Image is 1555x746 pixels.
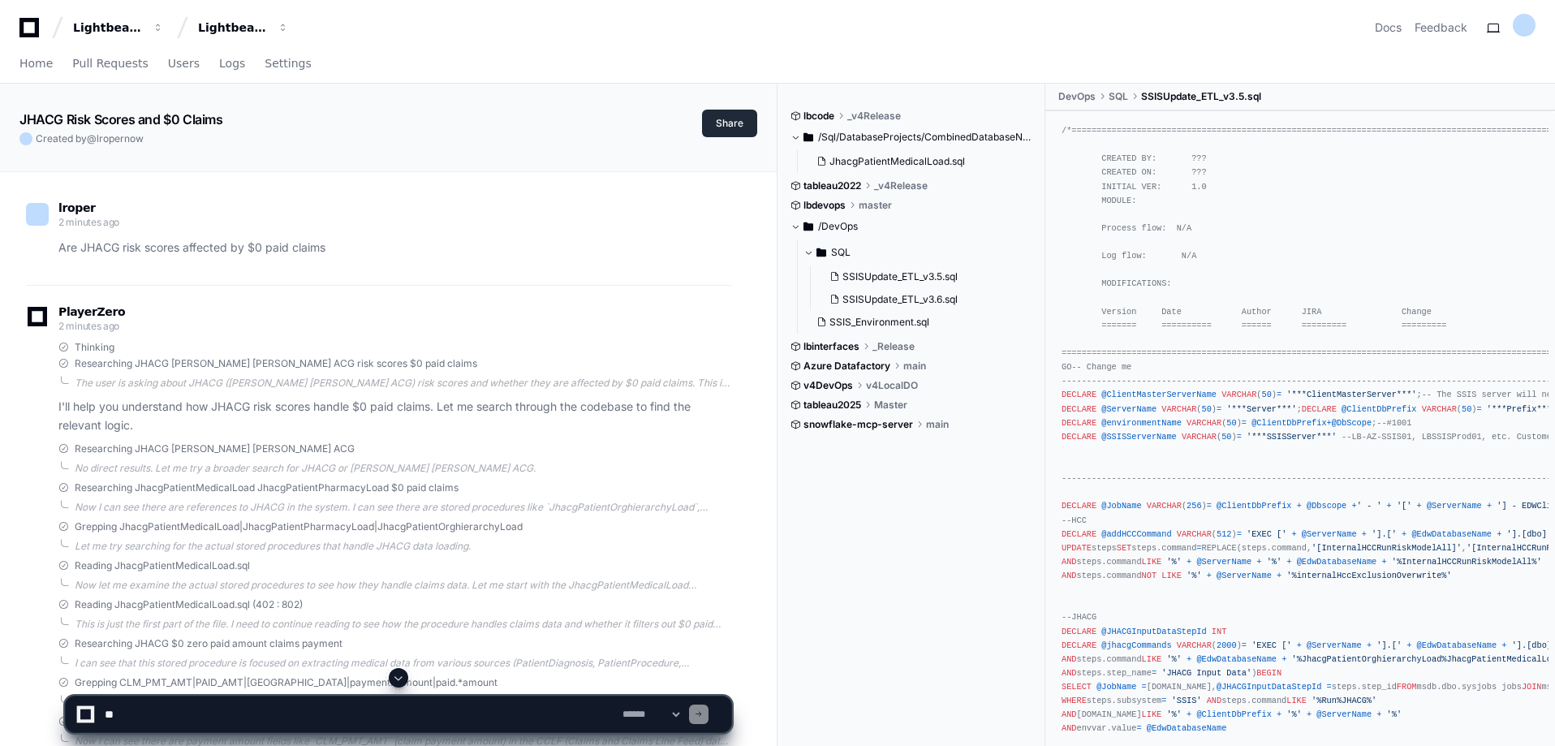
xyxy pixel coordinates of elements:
[1427,501,1482,511] span: @ServerName
[1101,418,1182,428] span: @environmentName
[1226,418,1236,428] span: 50
[1161,404,1196,414] span: VARCHAR
[1166,557,1181,567] span: '%'
[1117,543,1131,553] span: SET
[1161,571,1182,580] span: LIKE
[1302,404,1337,414] span: DECLARE
[1327,418,1332,428] span: +
[1187,654,1191,664] span: +
[1062,432,1096,442] span: DECLARE
[198,19,268,36] div: Lightbeam Health Solutions
[75,501,731,514] div: Now I can see there are references to JHACG in the system. I can see there are stored procedures ...
[829,316,929,329] span: SSIS_Environment.sql
[1462,404,1471,414] span: 50
[1166,654,1181,664] span: '%'
[1062,557,1076,567] span: AND
[1062,501,1096,511] span: DECLARE
[818,131,1033,144] span: /Sql/DatabaseProjects/CombinedDatabaseNew/[PERSON_NAME]/dbo/Stored Procedures
[831,246,851,259] span: SQL
[803,217,813,236] svg: Directory
[1062,529,1096,539] span: DECLARE
[803,239,1033,265] button: SQL
[1062,404,1096,414] span: DECLARE
[1062,640,1096,650] span: DECLARE
[1187,418,1221,428] span: VARCHAR
[58,201,96,214] span: lroper
[19,111,223,127] app-text-character-animate: JHACG Risk Scores and $0 Claims
[75,357,477,370] span: Researching JHACG [PERSON_NAME] [PERSON_NAME] ACG risk scores $0 paid claims
[75,481,459,494] span: Researching JhacgPatientMedicalLoad JhacgPatientPharmacyLoad $0 paid claims
[823,265,1023,288] button: SSISUpdate_ETL_v3.5.sql
[36,132,144,145] span: Created by
[1101,627,1206,636] span: @JHACGInputDataStepId
[1221,390,1256,399] span: VARCHAR
[1291,529,1296,539] span: +
[265,45,311,83] a: Settings
[1196,543,1201,553] span: =
[790,124,1033,150] button: /Sql/DatabaseProjects/CombinedDatabaseNew/[PERSON_NAME]/dbo/Stored Procedures
[1247,529,1286,539] span: 'EXEC ['
[1242,640,1247,650] span: =
[1415,19,1467,36] button: Feedback
[1376,640,1402,650] span: '].['
[702,110,757,137] button: Share
[1062,543,1092,553] span: UPDATE
[803,360,890,373] span: Azure Datafactory
[1342,404,1416,414] span: @ClientDbPrefix
[1062,515,1087,525] span: --HCC
[1302,529,1357,539] span: @ServerName
[1307,640,1362,650] span: @ServerName
[192,13,295,42] button: Lightbeam Health Solutions
[1101,432,1176,442] span: @SSISServerName
[1406,640,1411,650] span: +
[1251,418,1326,428] span: @ClientDbPrefix
[1196,557,1251,567] span: @ServerName
[75,341,114,354] span: Thinking
[1177,529,1212,539] span: VARCHAR
[58,398,731,435] p: I'll help you understand how JHACG risk scores handle $0 paid claims. Let me search through the c...
[1109,90,1128,103] span: SQL
[1261,390,1271,399] span: 50
[1281,654,1286,664] span: +
[1062,571,1076,580] span: AND
[1187,571,1201,580] span: '%'
[1256,557,1261,567] span: +
[168,58,200,68] span: Users
[1141,90,1261,103] span: SSISUpdate_ETL_v3.5.sql
[803,340,859,353] span: lbinterfaces
[1142,571,1157,580] span: NOT
[1217,571,1272,580] span: @ServerName
[1212,627,1226,636] span: INT
[1417,640,1497,650] span: @EdwDatabaseName
[75,442,355,455] span: Researching JHACG [PERSON_NAME] [PERSON_NAME] ACG
[1351,501,1356,511] span: +
[1297,557,1377,567] span: @EdwDatabaseName
[75,540,731,553] div: Let me try searching for the actual stored procedures that handle JHACG data loading.
[1101,640,1171,650] span: @jhacgCommands
[818,220,858,233] span: /DevOps
[1367,640,1372,650] span: +
[1267,557,1281,567] span: '%'
[803,127,813,147] svg: Directory
[1062,612,1096,622] span: --JHACG
[75,579,731,592] div: Now let me examine the actual stored procedures to see how they handle claims data. Let me start ...
[58,320,119,332] span: 2 minutes ago
[1217,529,1231,539] span: 512
[1312,543,1462,553] span: '[InternalHCCRunRiskModelAll]'
[1381,557,1386,567] span: +
[1501,640,1506,650] span: +
[72,45,148,83] a: Pull Requests
[1297,501,1302,511] span: +
[75,520,523,533] span: Grepping JhacgPatientMedicalLoad|JhacgPatientPharmacyLoad|JhacgPatientOrghierarchyLoad
[1332,418,1372,428] span: @DbScope
[810,311,1023,334] button: SSIS_Environment.sql
[1402,529,1406,539] span: +
[1101,501,1141,511] span: @JobName
[1071,362,1131,372] span: -- Change me
[874,179,928,192] span: _v4Release
[1182,432,1217,442] span: VARCHAR
[1187,501,1201,511] span: 256
[1142,557,1162,567] span: LIKE
[75,598,303,611] span: Reading JhacgPatientMedicalLoad.sql (402 : 802)
[1251,640,1291,650] span: 'EXEC ['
